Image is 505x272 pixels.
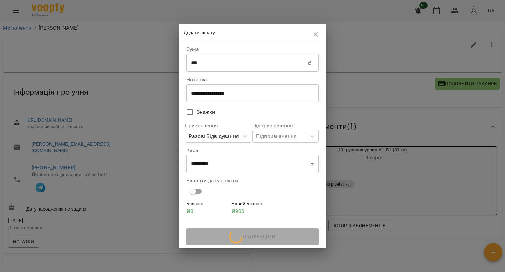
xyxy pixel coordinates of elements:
[231,200,274,207] h6: Новий Баланс :
[186,148,319,153] label: Каса
[186,77,319,82] label: Нотатка
[252,123,319,128] label: Підпризначення
[186,47,319,52] label: Сума
[231,207,274,215] p: ₴ 900
[186,207,229,215] p: ₴ 0
[184,30,215,35] span: Додати сплату
[189,132,239,140] div: Разові Відвідування
[197,108,215,116] span: Знижки
[307,59,311,67] p: ₴
[256,132,297,140] div: Підпризначення
[186,200,229,207] h6: Баланс :
[185,123,251,128] label: Призначення
[186,178,319,183] label: Вказати дату сплати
